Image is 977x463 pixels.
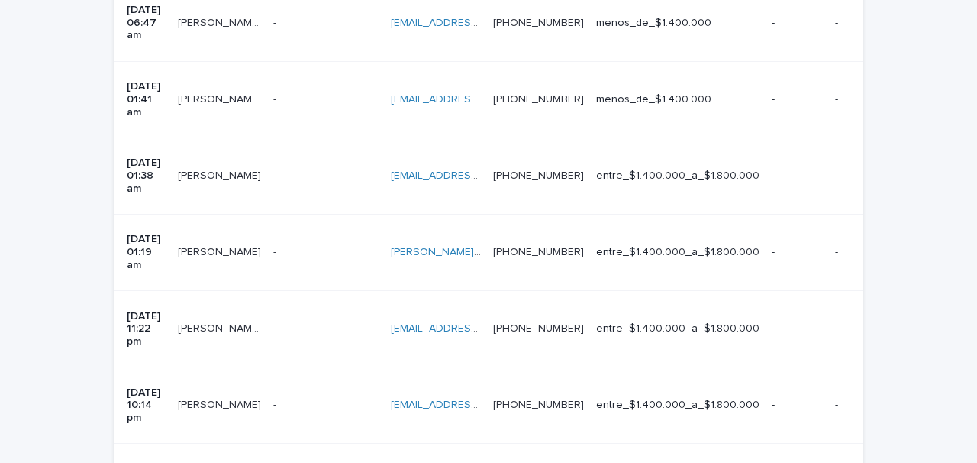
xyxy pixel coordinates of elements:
[772,322,822,335] p: -
[127,233,166,271] p: [DATE] 01:19 am
[772,246,822,259] p: -
[127,4,166,42] p: [DATE] 06:47 am
[835,93,911,106] p: -
[493,94,584,105] a: [PHONE_NUMBER]
[391,170,563,181] a: [EMAIL_ADDRESS][DOMAIN_NAME]
[596,322,759,335] p: entre_$1.400.000_a_$1.800.000
[772,399,822,412] p: -
[273,90,279,106] p: -
[127,387,166,425] p: [DATE] 10:14 pm
[835,246,911,259] p: -
[835,170,911,183] p: -
[493,170,584,181] a: [PHONE_NUMBER]
[273,167,279,183] p: -
[127,80,166,118] p: [DATE] 01:41 am
[178,167,264,183] p: Leonila Gajardo
[772,93,822,106] p: -
[772,17,822,30] p: -
[391,18,563,28] a: [EMAIL_ADDRESS][DOMAIN_NAME]
[391,247,646,257] a: [PERSON_NAME][EMAIL_ADDRESS][DOMAIN_NAME]
[835,17,911,30] p: -
[391,323,563,334] a: [EMAIL_ADDRESS][DOMAIN_NAME]
[596,17,759,30] p: menos_de_$1.400.000
[391,94,563,105] a: [EMAIL_ADDRESS][DOMAIN_NAME]
[273,396,279,412] p: -
[835,322,911,335] p: -
[178,319,264,335] p: Rodrigo Alonso Bastias Urrutia
[493,400,584,410] a: [PHONE_NUMBER]
[596,246,759,259] p: entre_$1.400.000_a_$1.800.000
[178,90,264,106] p: florería mirna rubi vilches aranguis EIRL
[493,18,584,28] a: [PHONE_NUMBER]
[596,93,759,106] p: menos_de_$1.400.000
[596,399,759,412] p: entre_$1.400.000_a_$1.800.000
[391,400,563,410] a: [EMAIL_ADDRESS][DOMAIN_NAME]
[127,310,166,348] p: [DATE] 11:22 pm
[273,243,279,259] p: -
[493,323,584,334] a: [PHONE_NUMBER]
[127,157,166,195] p: [DATE] 01:38 am
[493,247,584,257] a: [PHONE_NUMBER]
[178,396,264,412] p: Gabriela Silva Ramos
[835,399,911,412] p: -
[178,14,264,30] p: Claudio Gallegos Maureria
[273,14,279,30] p: -
[178,243,264,259] p: evelyn riquelme
[596,170,759,183] p: entre_$1.400.000_a_$1.800.000
[273,319,279,335] p: -
[772,170,822,183] p: -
